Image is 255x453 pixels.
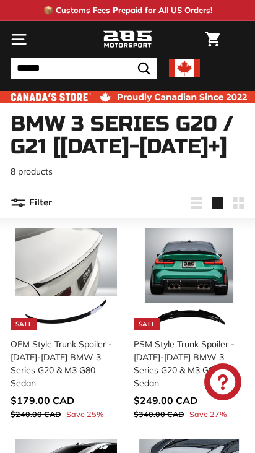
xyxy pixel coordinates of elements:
inbox-online-store-chat: Shopify online store chat [201,363,245,403]
div: PSM Style Trunk Spoiler - [DATE]-[DATE] BMW 3 Series G20 & M3 G80 Sedan [134,338,237,390]
span: Save 25% [66,408,104,420]
div: OEM Style Trunk Spoiler - [DATE]-[DATE] BMW 3 Series G20 & M3 G80 Sedan [11,338,114,390]
button: Filter [11,188,52,218]
span: $249.00 CAD [134,394,197,407]
a: Cart [199,22,226,57]
img: Logo_285_Motorsport_areodynamics_components [103,29,152,50]
span: $179.00 CAD [11,394,74,407]
p: 📦 Customs Fees Prepaid for All US Orders! [43,4,212,17]
a: Sale OEM Style Trunk Spoiler - [DATE]-[DATE] BMW 3 Series G20 & M3 G80 Sedan Save 25% [11,224,121,428]
h1: BMW 3 Series G20 / G21 [[DATE]-[DATE]+] [11,113,244,159]
p: 8 products [11,165,244,178]
span: Save 27% [189,408,227,420]
span: $240.00 CAD [11,409,61,419]
div: Sale [11,318,37,330]
input: Search [11,58,157,79]
span: $340.00 CAD [134,409,184,419]
div: Sale [134,318,160,330]
a: Sale PSM Style Trunk Spoiler - [DATE]-[DATE] BMW 3 Series G20 & M3 G80 Sedan Save 27% [134,224,244,428]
